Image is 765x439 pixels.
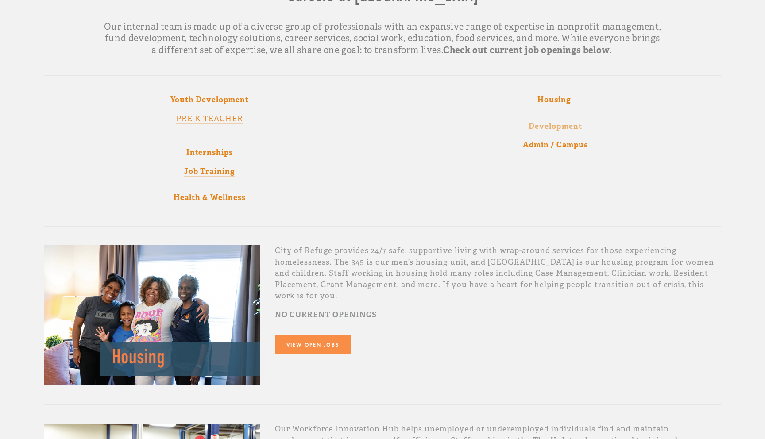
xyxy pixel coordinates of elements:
[529,122,582,132] a: Development
[170,95,249,105] a: Youth Development
[275,245,721,302] p: City of Refuge provides 24/7 safe, supportive living with wrap-around services for those experien...
[537,95,573,105] a: Housing
[523,140,588,150] a: Admin / Campus
[186,148,233,158] a: Internships
[170,95,249,104] strong: Youth Development
[186,147,233,157] strong: Internships
[174,193,245,202] strong: Health & Wellness
[443,44,611,56] strong: Check out current job openings below.
[174,193,245,203] a: Health & Wellness
[529,121,582,131] strong: Development
[275,310,377,320] strong: NO CURRENT OPENINGS
[176,114,243,124] a: PRE-K TEACHER
[184,167,235,177] a: Job Training
[537,95,571,104] strong: Housing
[102,21,663,56] h3: Our internal team is made up of a diverse group of professionals with an expansive range of exper...
[184,166,235,176] strong: Job Training
[275,335,351,354] a: View Open Jobs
